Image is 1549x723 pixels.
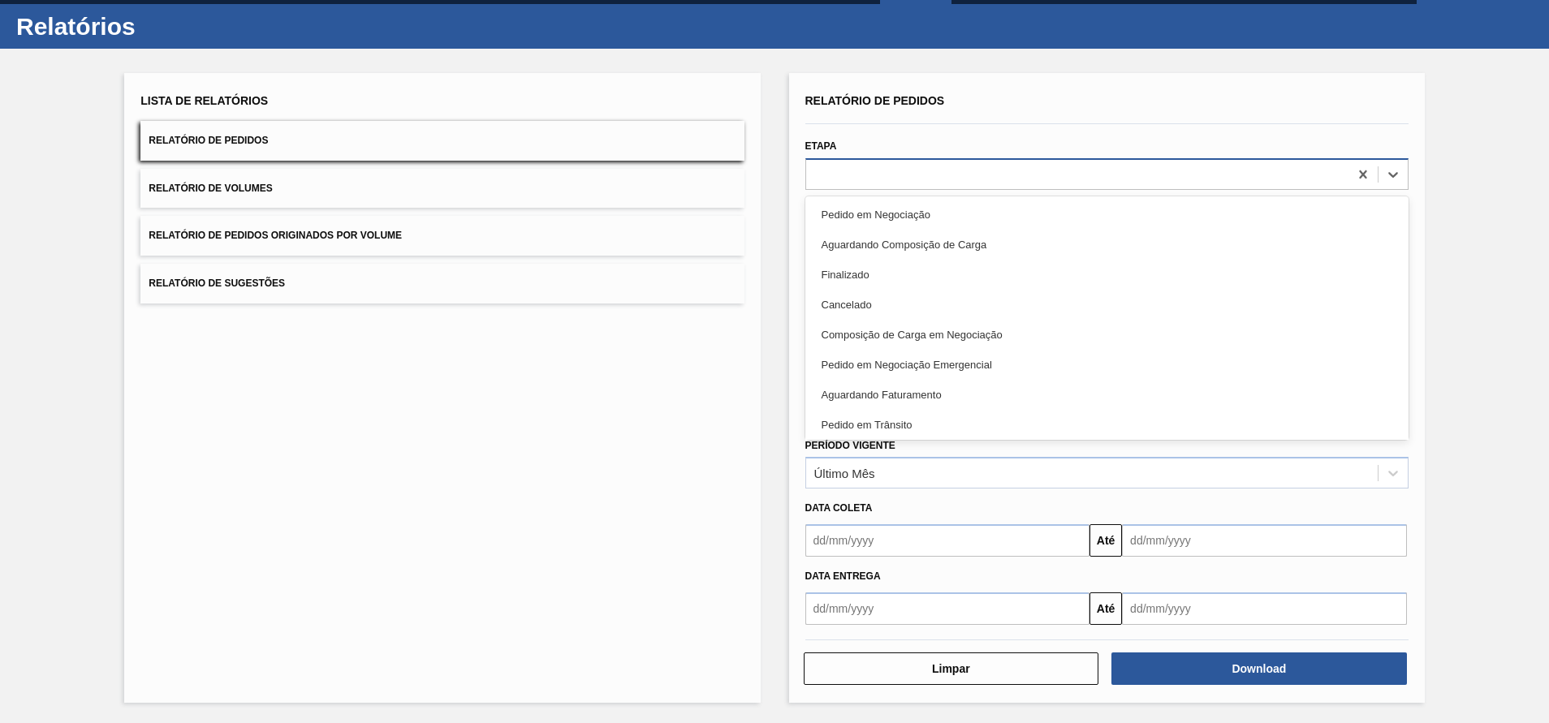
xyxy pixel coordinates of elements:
input: dd/mm/yyyy [1122,524,1407,557]
div: Pedido em Trânsito [805,410,1409,440]
button: Relatório de Volumes [140,169,744,209]
button: Relatório de Sugestões [140,264,744,303]
div: Pedido em Negociação [805,200,1409,230]
div: Aguardando Composição de Carga [805,230,1409,260]
div: Finalizado [805,260,1409,290]
span: Data Entrega [805,570,881,582]
span: Relatório de Pedidos Originados por Volume [149,230,402,241]
button: Até [1089,592,1122,625]
button: Limpar [804,652,1099,685]
button: Download [1111,652,1407,685]
input: dd/mm/yyyy [805,524,1090,557]
span: Relatório de Pedidos [149,135,268,146]
span: Relatório de Volumes [149,183,272,194]
h1: Relatórios [16,17,304,36]
button: Relatório de Pedidos Originados por Volume [140,216,744,256]
span: Data coleta [805,502,873,514]
div: Pedido em Negociação Emergencial [805,350,1409,380]
div: Aguardando Faturamento [805,380,1409,410]
label: Período Vigente [805,440,895,451]
input: dd/mm/yyyy [1122,592,1407,625]
span: Relatório de Sugestões [149,278,285,289]
button: Relatório de Pedidos [140,121,744,161]
input: dd/mm/yyyy [805,592,1090,625]
div: Último Mês [814,467,875,480]
span: Lista de Relatórios [140,94,268,107]
div: Cancelado [805,290,1409,320]
label: Etapa [805,140,837,152]
button: Até [1089,524,1122,557]
span: Relatório de Pedidos [805,94,945,107]
div: Composição de Carga em Negociação [805,320,1409,350]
